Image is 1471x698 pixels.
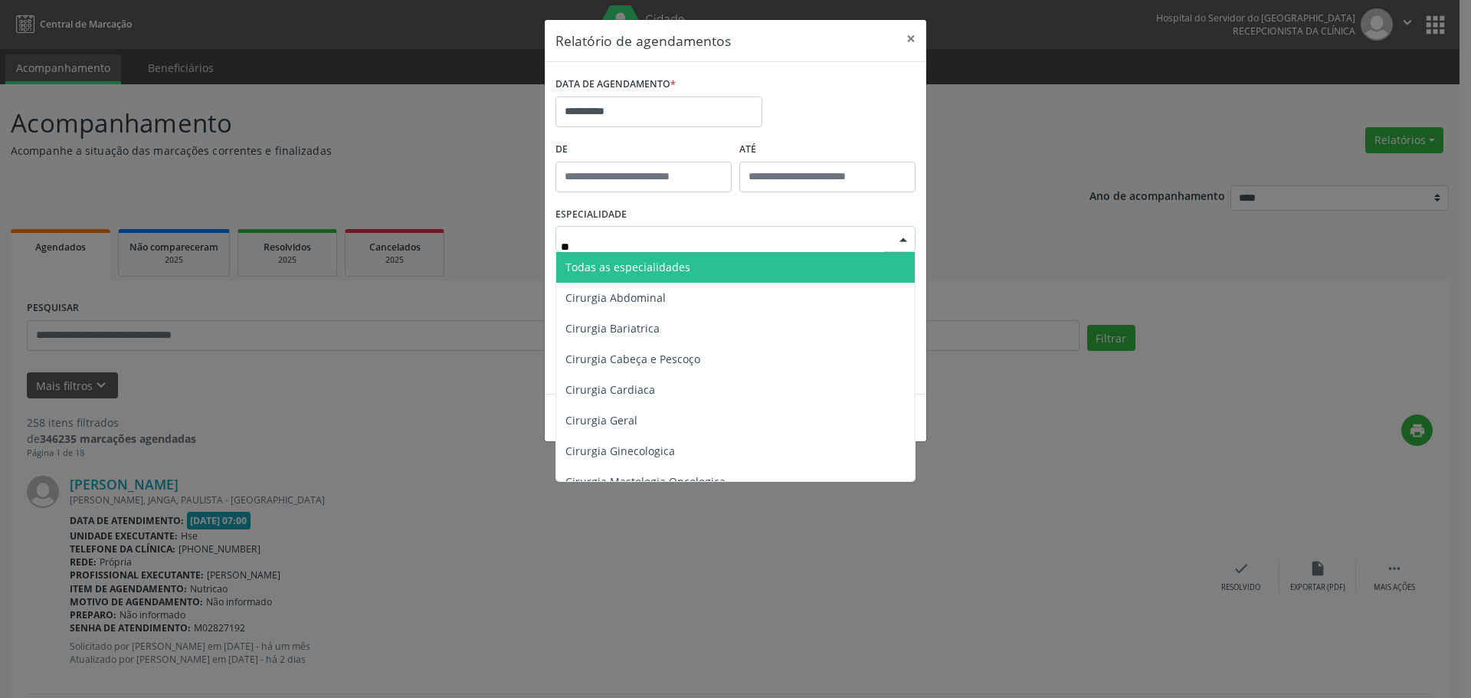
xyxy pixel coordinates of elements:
[565,474,726,489] span: Cirurgia Mastologia Oncologica
[555,31,731,51] h5: Relatório de agendamentos
[565,444,675,458] span: Cirurgia Ginecologica
[565,413,637,428] span: Cirurgia Geral
[565,290,666,305] span: Cirurgia Abdominal
[565,352,700,366] span: Cirurgia Cabeça e Pescoço
[739,138,916,162] label: ATÉ
[565,260,690,274] span: Todas as especialidades
[896,20,926,57] button: Close
[555,138,732,162] label: De
[565,321,660,336] span: Cirurgia Bariatrica
[565,382,655,397] span: Cirurgia Cardiaca
[555,73,676,97] label: DATA DE AGENDAMENTO
[555,203,627,227] label: ESPECIALIDADE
